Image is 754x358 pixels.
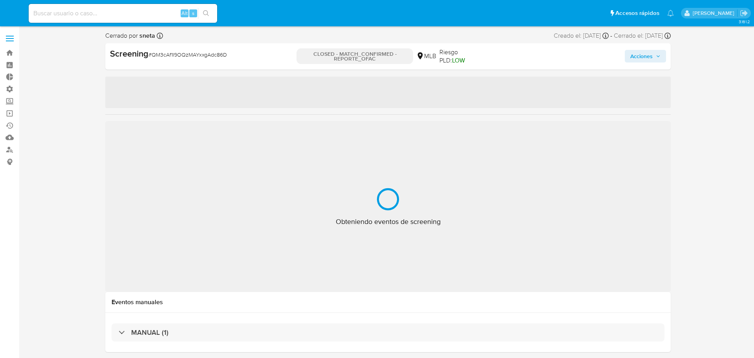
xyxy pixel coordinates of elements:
span: - [610,31,612,40]
button: search-icon [198,8,214,19]
input: Buscar usuario o caso... [29,8,217,18]
div: MANUAL (1) [112,323,664,341]
a: Notificaciones [667,10,674,17]
div: Creado el: [DATE] [554,31,609,40]
span: Accesos rápidos [615,9,659,17]
div: MLB [416,52,436,61]
span: # QM3cAf1I9OQzMAYxxgAdc86D [148,51,227,59]
span: Acciones [630,50,653,62]
span: Cerrado por [105,31,155,40]
span: Riesgo PLD: [439,48,479,65]
p: nicolas.tyrkiel@mercadolibre.com [693,9,737,17]
b: Screening [110,47,148,60]
span: LOW [452,56,465,65]
b: sneta [138,31,155,40]
h3: MANUAL (1) [131,328,168,337]
h1: Eventos manuales [112,298,664,306]
button: Acciones [625,50,666,62]
span: s [192,9,194,17]
p: CLOSED - MATCH_CONFIRMED - REPORTE_OFAC [296,48,414,64]
span: Alt [181,9,188,17]
a: Salir [740,9,748,17]
div: Cerrado el: [DATE] [614,31,671,40]
span: ‌ [105,77,671,108]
